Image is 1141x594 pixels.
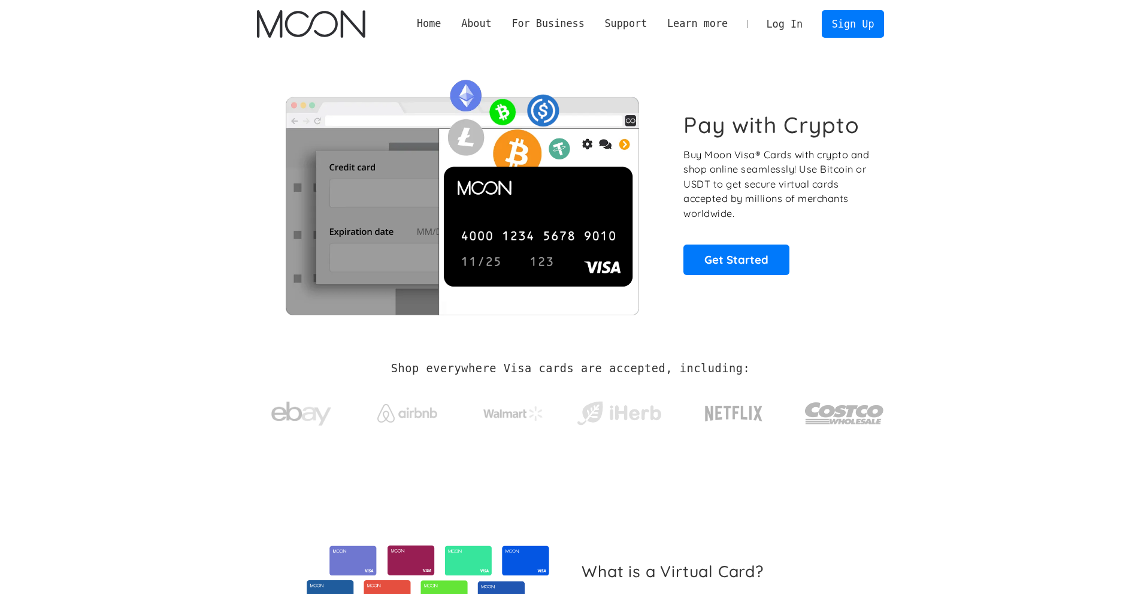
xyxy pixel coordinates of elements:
[257,10,365,38] img: Moon Logo
[574,398,664,429] img: iHerb
[468,394,558,427] a: Walmart
[377,404,437,423] img: Airbnb
[574,386,664,435] a: iHerb
[683,147,871,221] p: Buy Moon Visa® Cards with crypto and shop online seamlessly! Use Bitcoin or USDT to get secure vi...
[257,383,346,439] a: ebay
[683,111,859,138] h1: Pay with Crypto
[595,16,657,31] div: Support
[604,16,647,31] div: Support
[451,16,501,31] div: About
[407,16,451,31] a: Home
[483,406,543,421] img: Walmart
[680,387,788,435] a: Netflix
[704,399,764,429] img: Netflix
[257,10,365,38] a: home
[271,395,331,433] img: ebay
[756,11,813,37] a: Log In
[804,379,885,442] a: Costco
[461,16,492,31] div: About
[362,392,452,429] a: Airbnb
[667,16,728,31] div: Learn more
[683,245,789,275] a: Get Started
[391,362,750,375] h2: Shop everywhere Visa cards are accepted, including:
[502,16,595,31] div: For Business
[257,71,667,315] img: Moon Cards let you spend your crypto anywhere Visa is accepted.
[657,16,738,31] div: Learn more
[512,16,584,31] div: For Business
[582,562,874,581] h2: What is a Virtual Card?
[804,391,885,436] img: Costco
[822,10,884,37] a: Sign Up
